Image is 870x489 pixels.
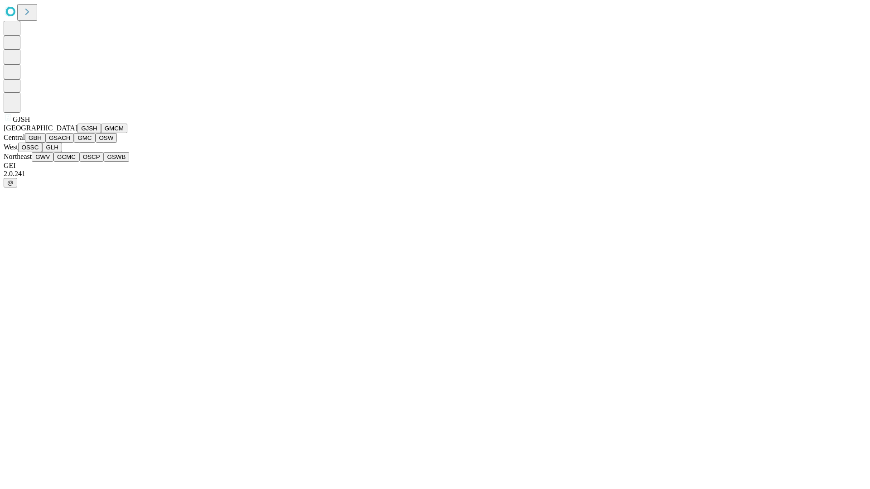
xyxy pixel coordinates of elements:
span: GJSH [13,115,30,123]
div: GEI [4,162,866,170]
button: GWV [32,152,53,162]
button: GCMC [53,152,79,162]
button: GSACH [45,133,74,143]
button: GJSH [77,124,101,133]
button: OSW [96,133,117,143]
span: Northeast [4,153,32,160]
span: West [4,143,18,151]
button: GLH [42,143,62,152]
span: Central [4,134,25,141]
div: 2.0.241 [4,170,866,178]
span: [GEOGRAPHIC_DATA] [4,124,77,132]
button: @ [4,178,17,187]
span: @ [7,179,14,186]
button: OSCP [79,152,104,162]
button: GMC [74,133,95,143]
button: OSSC [18,143,43,152]
button: GMCM [101,124,127,133]
button: GSWB [104,152,130,162]
button: GBH [25,133,45,143]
